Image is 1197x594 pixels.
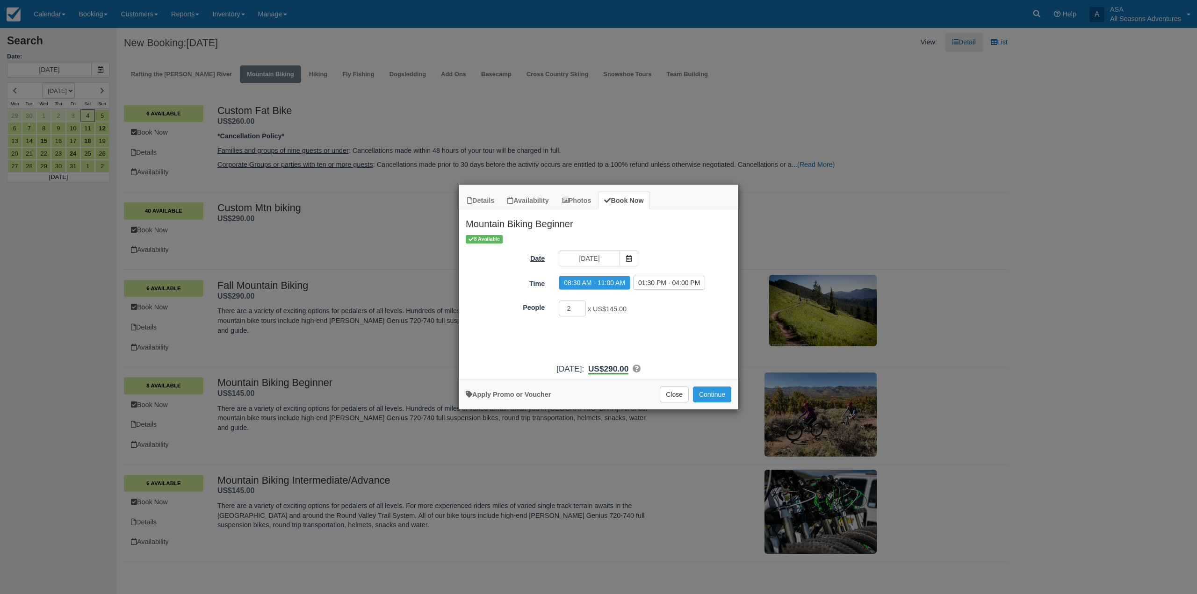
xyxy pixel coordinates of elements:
[556,192,598,210] a: Photos
[501,192,555,210] a: Availability
[660,386,689,402] button: Close
[459,250,552,264] label: Date
[588,364,628,374] b: US$290.00
[466,235,503,243] span: 8 Available
[459,209,738,374] div: Item Modal
[466,391,551,398] a: Apply Voucher
[588,306,627,313] span: x US$145.00
[461,192,500,210] a: Details
[633,276,705,290] label: 01:30 PM - 04:00 PM
[556,364,582,373] span: [DATE]
[459,363,738,375] div: :
[693,386,731,402] button: Add to Booking
[459,276,552,289] label: Time
[559,276,630,290] label: 08:30 AM - 11:00 AM
[598,192,649,210] a: Book Now
[459,209,738,234] h2: Mountain Biking Beginner
[459,300,552,313] label: People
[559,301,586,316] input: People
